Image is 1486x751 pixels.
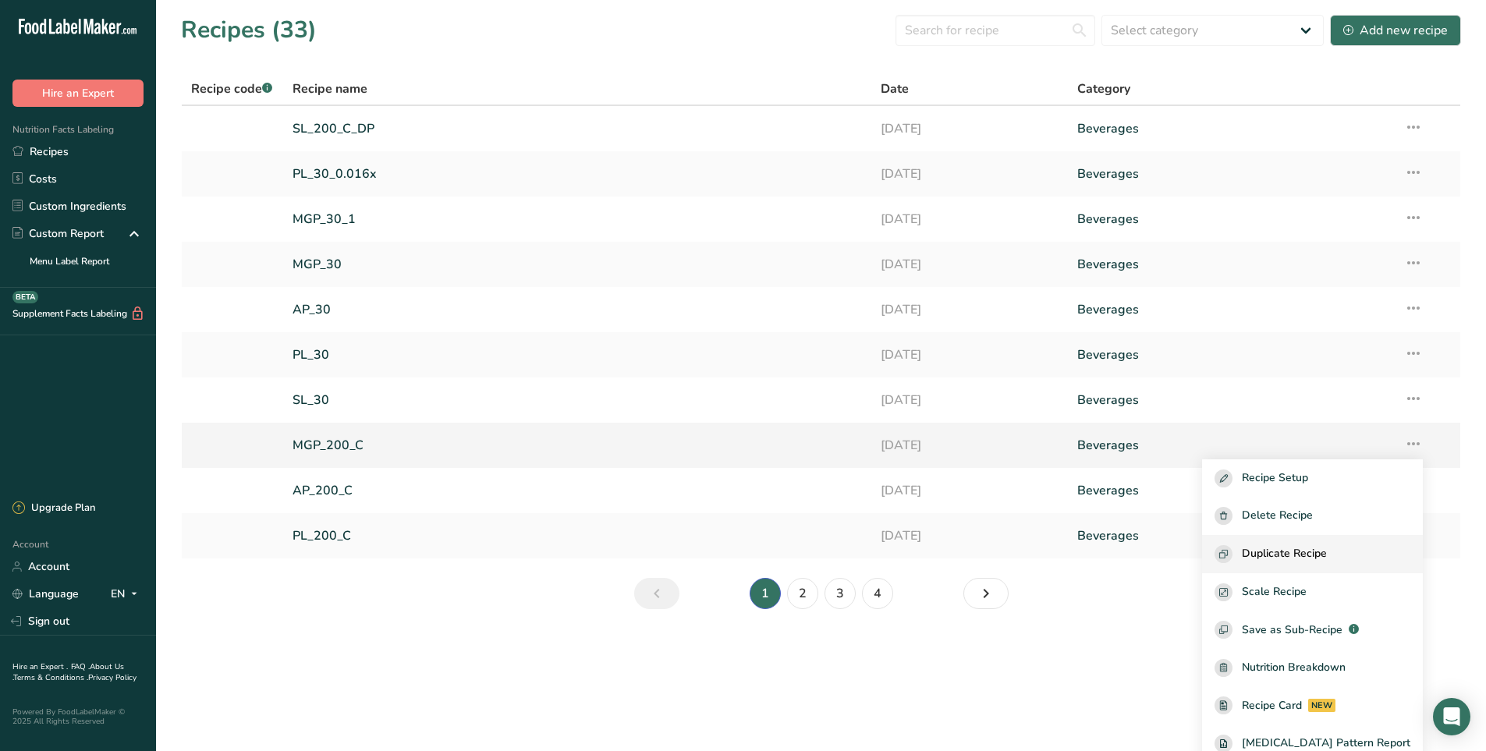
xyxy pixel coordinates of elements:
span: Duplicate Recipe [1242,545,1327,563]
a: PL_30 [293,338,863,371]
span: Save as Sub-Recipe [1242,622,1342,638]
a: Beverages [1077,474,1385,507]
a: AP_30 [293,293,863,326]
span: Recipe name [293,80,367,98]
a: AP_200_C [293,474,863,507]
button: Duplicate Recipe [1202,535,1423,573]
a: Language [12,580,79,608]
a: Privacy Policy [88,672,137,683]
a: Beverages [1077,158,1385,190]
a: Beverages [1077,429,1385,462]
a: MGP_200_C [293,429,863,462]
a: Beverages [1077,112,1385,145]
a: SL_30 [293,384,863,416]
button: Hire an Expert [12,80,144,107]
a: Beverages [1077,293,1385,326]
a: Beverages [1077,203,1385,236]
a: [DATE] [881,293,1059,326]
a: Next page [963,578,1009,609]
a: SL_200_C_DP [293,112,863,145]
a: [DATE] [881,429,1059,462]
button: Add new recipe [1330,15,1461,46]
a: [DATE] [881,384,1059,416]
a: Beverages [1077,248,1385,281]
button: Recipe Setup [1202,459,1423,498]
button: Save as Sub-Recipe [1202,611,1423,649]
div: Upgrade Plan [12,501,95,516]
a: MGP_30 [293,248,863,281]
a: [DATE] [881,474,1059,507]
a: Beverages [1077,338,1385,371]
a: [DATE] [881,519,1059,552]
span: Recipe Card [1242,697,1302,714]
div: NEW [1308,699,1335,712]
a: MGP_30_1 [293,203,863,236]
a: Page 3. [825,578,856,609]
a: [DATE] [881,158,1059,190]
a: PL_200_C [293,519,863,552]
button: Delete Recipe [1202,498,1423,536]
span: Nutrition Breakdown [1242,659,1346,677]
button: Scale Recipe [1202,573,1423,611]
a: FAQ . [71,661,90,672]
a: [DATE] [881,248,1059,281]
a: Recipe Card NEW [1202,687,1423,725]
div: EN [111,585,144,604]
a: Beverages [1077,519,1385,552]
a: [DATE] [881,112,1059,145]
span: Recipe code [191,80,272,97]
div: Add new recipe [1343,21,1448,40]
span: Category [1077,80,1130,98]
a: PL_30_0.016x [293,158,863,190]
a: Hire an Expert . [12,661,68,672]
div: BETA [12,291,38,303]
a: Page 4. [862,578,893,609]
span: Scale Recipe [1242,583,1307,601]
span: Date [881,80,909,98]
a: [DATE] [881,338,1059,371]
span: Recipe Setup [1242,469,1308,487]
div: Powered By FoodLabelMaker © 2025 All Rights Reserved [12,707,144,726]
a: About Us . [12,661,124,683]
a: Terms & Conditions . [13,672,88,683]
a: Previous page [634,578,679,609]
div: Open Intercom Messenger [1433,698,1470,735]
a: Beverages [1077,384,1385,416]
a: Page 2. [787,578,818,609]
a: Nutrition Breakdown [1202,649,1423,687]
a: [DATE] [881,203,1059,236]
input: Search for recipe [896,15,1095,46]
h1: Recipes (33) [181,12,317,48]
span: Delete Recipe [1242,507,1313,525]
div: Custom Report [12,225,104,242]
